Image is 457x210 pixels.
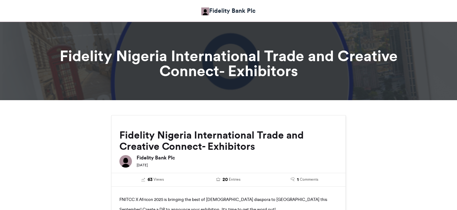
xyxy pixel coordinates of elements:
img: Fidelity Bank [201,7,209,15]
h6: Fidelity Bank Plc [137,155,338,160]
a: 20 Entries [195,176,262,183]
span: 20 [223,176,228,183]
a: Fidelity Bank Plc [201,6,256,15]
span: 1 [297,176,299,183]
span: Views [153,177,164,182]
span: Entries [229,177,240,182]
h2: Fidelity Nigeria International Trade and Creative Connect- Exhibitors [119,129,338,152]
small: [DATE] [137,163,148,167]
span: Comments [300,177,318,182]
a: 1 Comments [271,176,338,183]
a: 63 Views [119,176,186,183]
span: 63 [148,176,153,183]
img: Fidelity Bank Plc [119,155,132,168]
h1: Fidelity Nigeria International Trade and Creative Connect- Exhibitors [55,48,402,78]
